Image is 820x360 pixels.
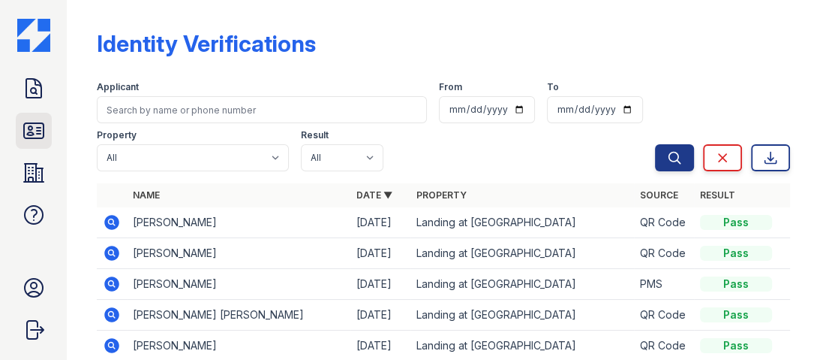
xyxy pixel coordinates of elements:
[410,207,634,238] td: Landing at [GEOGRAPHIC_DATA]
[416,189,467,201] a: Property
[97,96,427,123] input: Search by name or phone number
[97,81,139,93] label: Applicant
[700,277,772,292] div: Pass
[97,129,137,141] label: Property
[133,189,160,201] a: Name
[127,207,350,238] td: [PERSON_NAME]
[634,207,694,238] td: QR Code
[634,300,694,331] td: QR Code
[350,300,410,331] td: [DATE]
[350,269,410,300] td: [DATE]
[439,81,462,93] label: From
[700,246,772,261] div: Pass
[127,269,350,300] td: [PERSON_NAME]
[410,238,634,269] td: Landing at [GEOGRAPHIC_DATA]
[97,30,316,57] div: Identity Verifications
[410,269,634,300] td: Landing at [GEOGRAPHIC_DATA]
[350,238,410,269] td: [DATE]
[700,189,735,201] a: Result
[350,207,410,238] td: [DATE]
[547,81,559,93] label: To
[700,215,772,230] div: Pass
[127,238,350,269] td: [PERSON_NAME]
[301,129,329,141] label: Result
[410,300,634,331] td: Landing at [GEOGRAPHIC_DATA]
[127,300,350,331] td: [PERSON_NAME] [PERSON_NAME]
[17,19,50,52] img: CE_Icon_Blue-c292c112584629df590d857e76928e9f676e5b41ef8f769ba2f05ee15b207248.png
[356,189,392,201] a: Date ▼
[634,238,694,269] td: QR Code
[634,269,694,300] td: PMS
[700,307,772,322] div: Pass
[700,338,772,353] div: Pass
[640,189,678,201] a: Source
